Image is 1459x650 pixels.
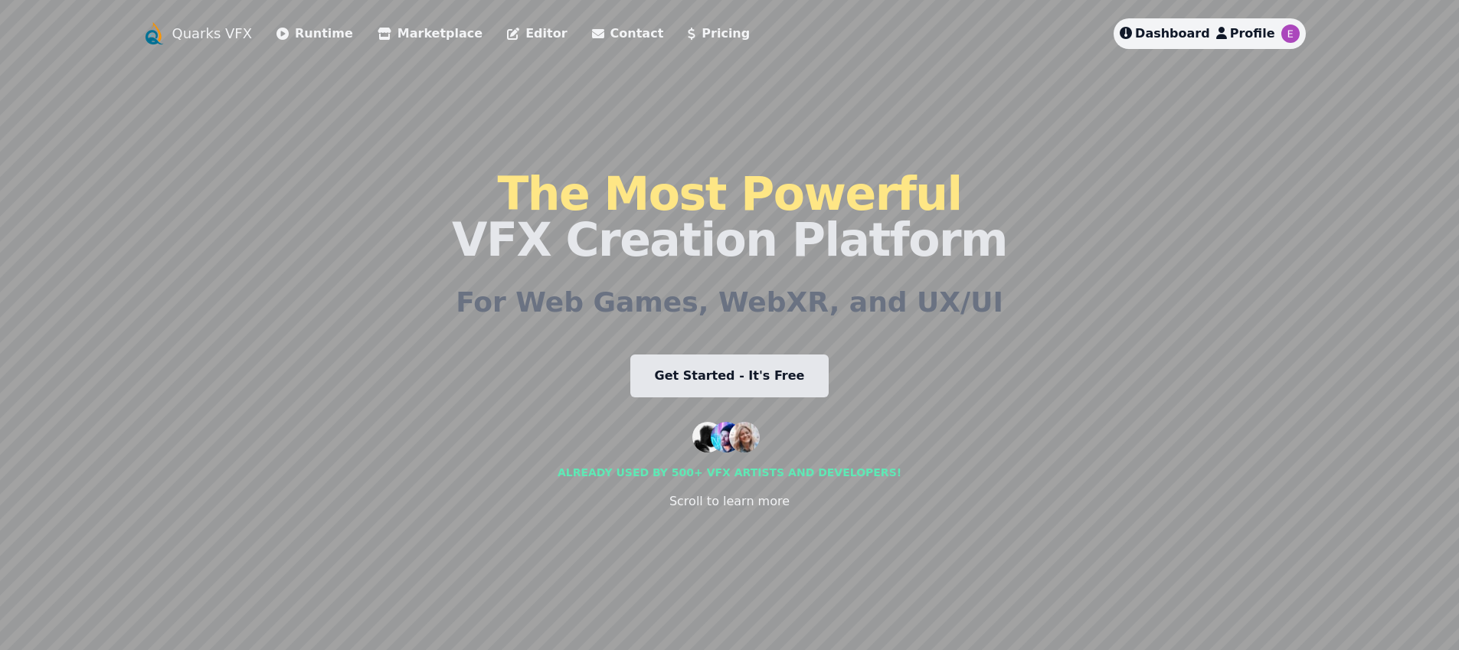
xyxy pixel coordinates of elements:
[452,171,1007,263] h1: VFX Creation Platform
[592,24,664,43] a: Contact
[276,24,353,43] a: Runtime
[1216,24,1275,43] a: Profile
[669,492,790,511] div: Scroll to learn more
[688,24,750,43] a: Pricing
[1281,24,1300,43] img: eren-ba-do-an profile image
[630,354,829,397] a: Get Started - It's Free
[172,23,253,44] a: Quarks VFX
[378,24,483,43] a: Marketplace
[1120,24,1210,43] a: Dashboard
[1135,26,1210,41] span: Dashboard
[558,465,901,480] div: Already used by 500+ vfx artists and developers!
[456,287,1003,318] h2: For Web Games, WebXR, and UX/UI
[692,422,723,452] img: customer 1
[507,24,567,43] a: Editor
[729,422,760,452] img: customer 3
[711,422,741,452] img: customer 2
[1230,26,1275,41] span: Profile
[497,167,961,220] span: The Most Powerful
